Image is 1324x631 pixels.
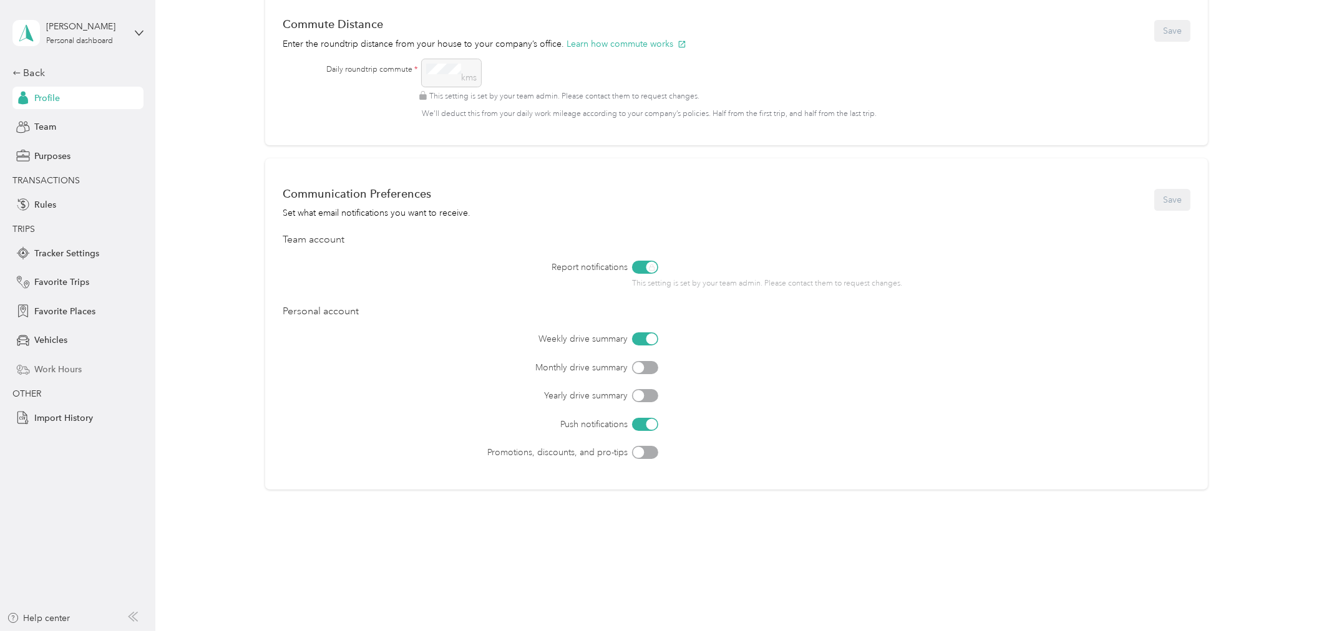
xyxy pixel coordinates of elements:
span: TRIPS [12,224,35,234]
span: Purposes [34,150,71,163]
label: Promotions, discounts, and pro-tips [353,446,628,459]
p: This setting is set by your team admin. Please contact them to request changes. [419,91,1169,102]
span: Favorite Trips [34,276,89,289]
span: Vehicles [34,334,67,347]
span: Favorite Places [34,305,95,318]
span: TRANSACTIONS [12,175,80,186]
label: Monthly drive summary [353,361,628,374]
p: Enter the roundtrip distance from your house to your company’s office. [283,37,686,51]
span: Rules [34,198,56,211]
p: We’ll deduct this from your daily work mileage according to your company’s policies. Half from th... [422,108,1169,120]
label: Yearly drive summary [353,389,628,402]
div: Back [12,65,137,80]
label: Daily roundtrip commute [326,64,417,75]
label: Report notifications [353,261,628,274]
div: Communication Preferences [283,187,470,200]
span: Team [34,120,56,133]
label: Push notifications [353,418,628,431]
div: Set what email notifications you want to receive. [283,206,470,219]
label: Weekly drive summary [353,332,628,345]
span: Import History [34,412,93,425]
div: Personal dashboard [46,37,113,45]
button: Learn how commute works [567,37,686,51]
div: Team account [283,233,1190,248]
div: Personal account [283,304,1190,319]
span: Tracker Settings [34,247,99,260]
div: Commute Distance [283,17,686,31]
button: Help center [7,612,71,625]
p: This setting is set by your team admin. Please contact them to request changes. [632,278,981,289]
span: Profile [34,92,60,105]
iframe: Everlance-gr Chat Button Frame [1254,561,1324,631]
span: OTHER [12,388,41,399]
span: Work Hours [34,363,82,376]
div: [PERSON_NAME] [46,20,124,33]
